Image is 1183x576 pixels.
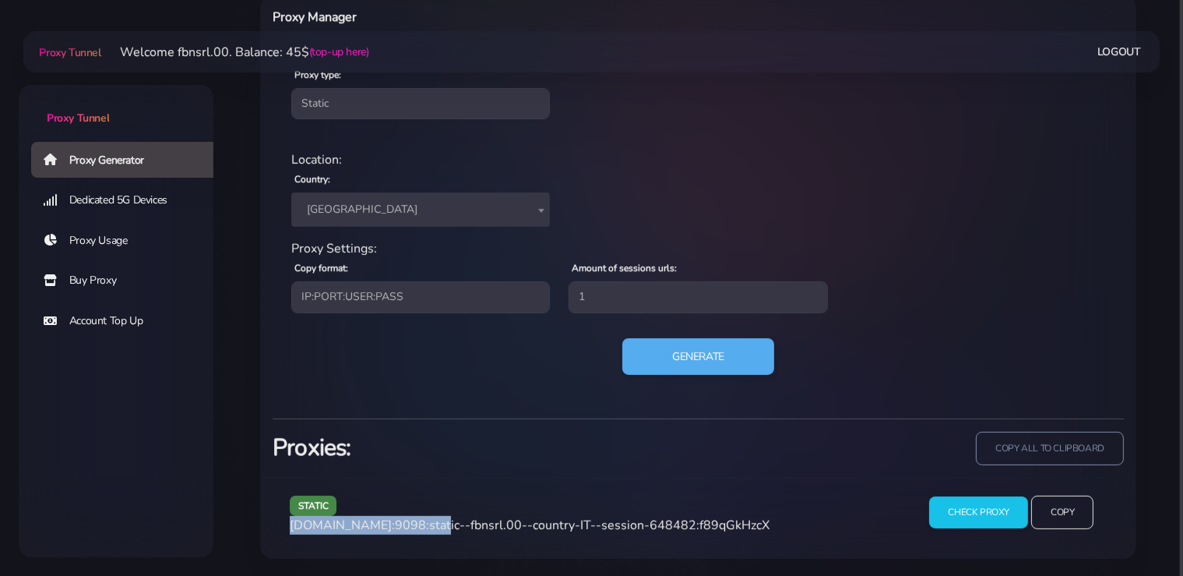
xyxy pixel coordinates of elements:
div: Location: [282,150,1114,169]
a: Proxy Usage [31,223,226,259]
label: Proxy type: [294,68,341,82]
h3: Proxies: [273,432,689,464]
li: Welcome fbnsrl.00. Balance: 45$ [101,43,369,62]
a: Logout [1097,37,1141,66]
a: Buy Proxy [31,263,226,299]
label: Copy format: [294,261,348,275]
button: Generate [622,338,774,376]
input: copy all to clipboard [976,432,1124,465]
span: [DOMAIN_NAME]:9098:static--fbnsrl.00--country-IT--session-648482:f89qGkHzcX [290,517,769,534]
span: Italy [301,199,540,221]
a: Proxy Tunnel [36,40,100,65]
iframe: Webchat Widget [1107,500,1164,557]
a: Dedicated 5G Devices [31,182,226,218]
label: Amount of sessions urls: [572,261,677,275]
h6: Proxy Manager [273,7,762,27]
input: Check Proxy [929,496,1028,528]
a: Proxy Generator [31,142,226,178]
a: Proxy Tunnel [19,85,213,126]
span: Italy [291,193,550,227]
span: static [290,496,337,515]
div: Proxy Settings: [282,239,1114,258]
a: (top-up here) [309,44,369,60]
label: Country: [294,172,330,186]
span: Proxy Tunnel [39,45,100,60]
input: Copy [1031,496,1093,529]
span: Proxy Tunnel [47,111,109,125]
a: Account Top Up [31,303,226,339]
